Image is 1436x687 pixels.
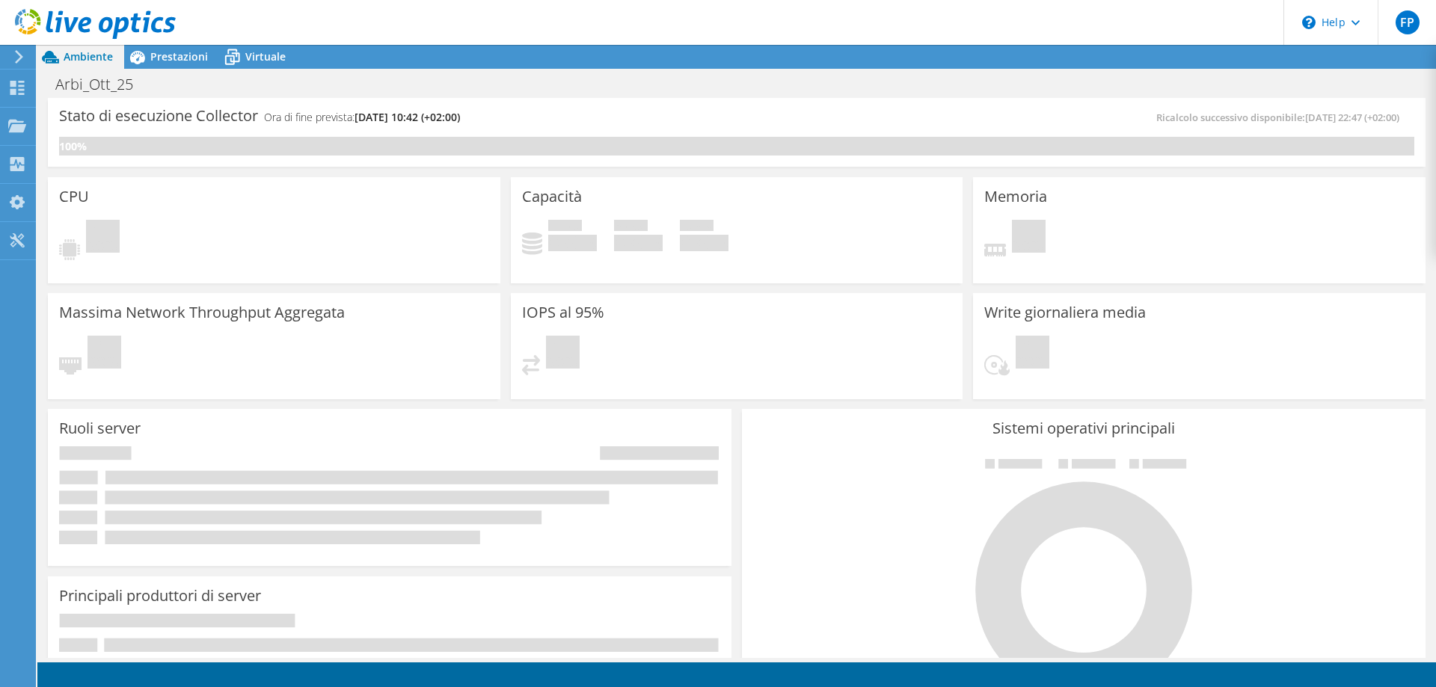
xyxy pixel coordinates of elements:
[522,304,604,321] h3: IOPS al 95%
[522,188,582,205] h3: Capacità
[59,188,89,205] h3: CPU
[59,420,141,437] h3: Ruoli server
[355,110,460,124] span: [DATE] 10:42 (+02:00)
[753,420,1414,437] h3: Sistemi operativi principali
[86,220,120,256] span: In sospeso
[59,588,261,604] h3: Principali produttori di server
[614,235,663,251] h4: 0 GiB
[88,336,121,372] span: In sospeso
[546,336,580,372] span: In sospeso
[1396,10,1420,34] span: FP
[548,235,597,251] h4: 0 GiB
[1305,111,1399,124] span: [DATE] 22:47 (+02:00)
[614,220,648,235] span: Disponibile
[59,304,345,321] h3: Massima Network Throughput Aggregata
[1156,111,1407,124] span: Ricalcolo successivo disponibile:
[264,109,460,126] h4: Ora di fine prevista:
[49,76,156,93] h1: Arbi_Ott_25
[680,235,728,251] h4: 0 GiB
[1302,16,1316,29] svg: \n
[245,49,286,64] span: Virtuale
[150,49,208,64] span: Prestazioni
[984,304,1146,321] h3: Write giornaliera media
[1016,336,1049,372] span: In sospeso
[1012,220,1046,256] span: In sospeso
[680,220,714,235] span: Totale
[64,49,113,64] span: Ambiente
[984,188,1047,205] h3: Memoria
[548,220,582,235] span: In uso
